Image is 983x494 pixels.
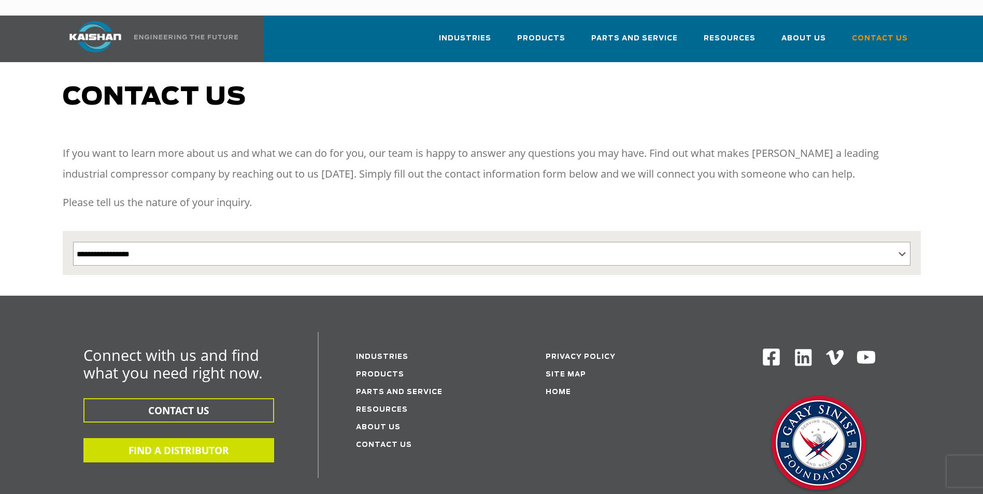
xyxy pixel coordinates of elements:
[591,25,678,60] a: Parts and Service
[546,354,616,360] a: Privacy Policy
[63,143,921,184] p: If you want to learn more about us and what we can do for you, our team is happy to answer any qu...
[826,350,844,365] img: Vimeo
[356,354,408,360] a: Industries
[83,345,263,383] span: Connect with us and find what you need right now.
[63,192,921,213] p: Please tell us the nature of your inquiry.
[356,442,412,448] a: Contact Us
[356,389,443,396] a: Parts and service
[517,25,565,60] a: Products
[56,16,240,62] a: Kaishan USA
[704,25,756,60] a: Resources
[356,424,401,431] a: About Us
[591,33,678,45] span: Parts and Service
[704,33,756,45] span: Resources
[356,371,404,378] a: Products
[439,33,491,45] span: Industries
[852,25,908,60] a: Contact Us
[781,33,826,45] span: About Us
[762,347,781,367] img: Facebook
[793,347,814,368] img: Linkedin
[439,25,491,60] a: Industries
[546,389,571,396] a: Home
[63,85,246,110] span: Contact us
[546,371,586,378] a: Site Map
[852,33,908,45] span: Contact Us
[356,406,408,413] a: Resources
[83,438,274,462] button: FIND A DISTRIBUTOR
[781,25,826,60] a: About Us
[856,347,876,368] img: Youtube
[56,21,134,52] img: kaishan logo
[134,35,238,39] img: Engineering the future
[83,398,274,423] button: CONTACT US
[517,33,565,45] span: Products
